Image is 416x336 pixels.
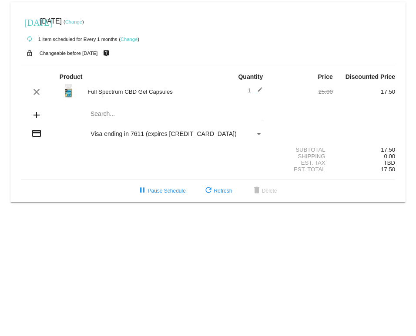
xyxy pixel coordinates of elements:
div: 17.50 [333,146,395,153]
small: 1 item scheduled for Every 1 months [21,37,117,42]
input: Search... [91,111,263,118]
span: Refresh [203,188,232,194]
div: 25.00 [270,88,332,95]
span: Delete [252,188,277,194]
mat-icon: delete [252,186,262,196]
span: Visa ending in 7611 (expires [CREDIT_CARD_DATA]) [91,130,236,137]
mat-icon: refresh [203,186,214,196]
strong: Discounted Price [346,73,395,80]
button: Delete [245,183,284,199]
mat-icon: edit [252,87,263,97]
div: 17.50 [333,88,395,95]
strong: Product [60,73,83,80]
strong: Price [318,73,333,80]
a: Change [65,19,82,24]
mat-icon: [DATE] [24,17,35,27]
div: Subtotal [270,146,332,153]
div: Est. Total [270,166,332,173]
div: Shipping [270,153,332,160]
mat-icon: credit_card [31,128,42,139]
span: 0.00 [384,153,395,160]
small: Changeable before [DATE] [40,51,98,56]
mat-icon: lock_open [24,48,35,59]
mat-icon: autorenew [24,34,35,44]
button: Refresh [196,183,239,199]
span: Pause Schedule [137,188,185,194]
span: 1 [248,87,263,94]
strong: Quantity [238,73,263,80]
mat-icon: pause [137,186,148,196]
small: ( ) [64,19,84,24]
button: Pause Schedule [130,183,192,199]
span: 17.50 [381,166,395,173]
a: Change [121,37,138,42]
span: TBD [384,160,395,166]
mat-select: Payment Method [91,130,263,137]
img: FullSPectrum-_75cc-White-Bottle.jpg [60,82,77,100]
div: Est. Tax [270,160,332,166]
small: ( ) [119,37,139,42]
mat-icon: clear [31,87,42,97]
div: Full Spectrum CBD Gel Capsules [83,88,208,95]
mat-icon: add [31,110,42,120]
mat-icon: live_help [101,48,111,59]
